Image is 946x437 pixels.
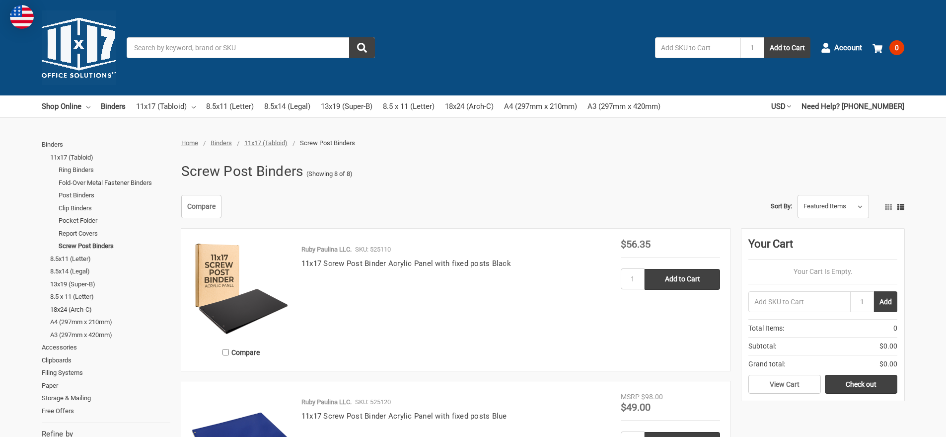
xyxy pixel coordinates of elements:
span: Subtotal: [748,341,776,351]
a: Binders [42,138,170,151]
span: Screw Post Binders [300,139,355,147]
input: Compare [222,349,229,355]
h1: Screw Post Binders [181,159,303,184]
button: Add [874,291,897,312]
a: 8.5x11 (Letter) [50,253,170,265]
a: Home [181,139,198,147]
span: Account [834,42,862,54]
span: $49.00 [621,401,651,413]
label: Compare [192,344,291,360]
a: Pocket Folder [59,214,170,227]
a: Fold-Over Metal Fastener Binders [59,176,170,189]
a: Filing Systems [42,366,170,379]
a: Clipboards [42,354,170,367]
a: Post Binders [59,189,170,202]
span: Grand total: [748,359,785,369]
span: $56.35 [621,238,651,250]
a: Clip Binders [59,202,170,215]
a: 18x24 (Arch-C) [50,303,170,316]
a: 8.5x14 (Legal) [264,95,310,117]
a: 8.5 x 11 (Letter) [50,290,170,303]
a: 11x17 Screw Post Binder Acrylic Panel with fixed posts Black [301,259,511,268]
a: Need Help? [PHONE_NUMBER] [801,95,904,117]
a: A3 (297mm x 420mm) [587,95,660,117]
a: Compare [181,195,221,219]
a: 13x19 (Super-B) [50,278,170,291]
a: 11x17 (Tabloid) [244,139,288,147]
a: Screw Post Binders [59,240,170,253]
a: Binders [211,139,232,147]
div: Your Cart [748,236,897,260]
input: Add SKU to Cart [748,291,850,312]
img: 11x17.com [42,10,116,85]
a: USD [771,95,791,117]
input: Add to Cart [645,269,720,290]
span: $0.00 [879,359,897,369]
p: Your Cart Is Empty. [748,266,897,277]
p: Ruby Paulina LLC. [301,245,352,255]
a: Check out [825,375,897,394]
span: $0.00 [879,341,897,351]
span: (Showing 8 of 8) [306,169,353,179]
a: Free Offers [42,405,170,418]
p: Ruby Paulina LLC. [301,397,352,407]
a: 13x19 (Super-B) [321,95,372,117]
input: Search by keyword, brand or SKU [127,37,375,58]
div: MSRP [621,392,640,402]
a: 11x17 Screw Post Binder Acrylic Panel with fixed posts Blue [301,412,507,421]
label: Sort By: [771,199,792,214]
p: SKU: 525120 [355,397,391,407]
button: Add to Cart [764,37,810,58]
img: duty and tax information for United States [10,5,34,29]
span: Total Items: [748,323,784,334]
a: 8.5x14 (Legal) [50,265,170,278]
a: 18x24 (Arch-C) [445,95,494,117]
a: 8.5x11 (Letter) [206,95,254,117]
a: Paper [42,379,170,392]
a: View Cart [748,375,821,394]
a: 8.5 x 11 (Letter) [383,95,435,117]
img: 11x17 Screw Post Binder Acrylic Panel with fixed posts Black [192,239,291,339]
p: SKU: 525110 [355,245,391,255]
a: 11x17 (Tabloid) [136,95,196,117]
input: Add SKU to Cart [655,37,740,58]
a: 11x17 (Tabloid) [50,151,170,164]
a: Accessories [42,341,170,354]
a: A4 (297mm x 210mm) [504,95,577,117]
a: Binders [101,95,126,117]
a: Report Covers [59,227,170,240]
a: Shop Online [42,95,90,117]
a: A4 (297mm x 210mm) [50,316,170,329]
a: Ring Binders [59,164,170,176]
a: 0 [873,35,904,61]
span: 0 [893,323,897,334]
span: $98.00 [641,393,663,401]
a: Account [821,35,862,61]
a: A3 (297mm x 420mm) [50,329,170,342]
a: Storage & Mailing [42,392,170,405]
span: 0 [889,40,904,55]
